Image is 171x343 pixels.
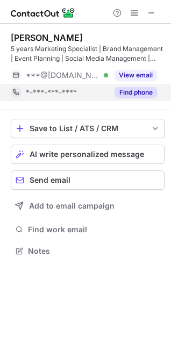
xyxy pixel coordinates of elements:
[30,150,144,159] span: AI write personalized message
[11,244,165,259] button: Notes
[11,32,83,43] div: [PERSON_NAME]
[11,6,75,19] img: ContactOut v5.3.10
[28,246,160,256] span: Notes
[30,124,146,133] div: Save to List / ATS / CRM
[11,44,165,63] div: 5 years Marketing Specialist | Brand Management | Event Planning | Social Media Management | Inte...
[11,196,165,216] button: Add to email campaign
[26,70,100,80] span: ***@[DOMAIN_NAME]
[11,145,165,164] button: AI write personalized message
[115,70,157,81] button: Reveal Button
[29,202,115,210] span: Add to email campaign
[30,176,70,184] span: Send email
[115,87,157,98] button: Reveal Button
[28,225,160,234] span: Find work email
[11,222,165,237] button: Find work email
[11,119,165,138] button: save-profile-one-click
[11,170,165,190] button: Send email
